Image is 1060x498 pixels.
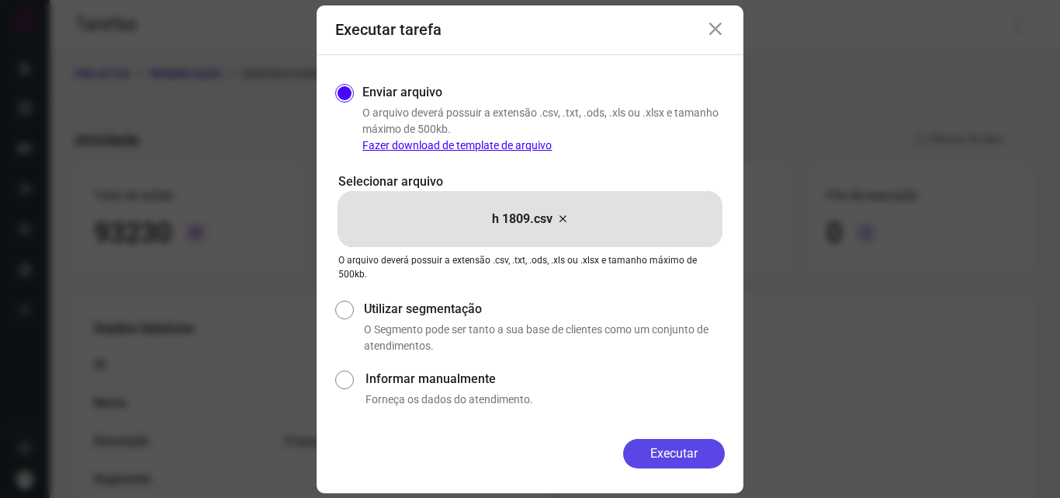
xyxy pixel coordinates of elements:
h3: Executar tarefa [335,20,442,39]
p: Selecionar arquivo [338,172,722,191]
label: Enviar arquivo [362,83,442,102]
p: O Segmento pode ser tanto a sua base de clientes como um conjunto de atendimentos. [364,322,725,354]
p: O arquivo deverá possuir a extensão .csv, .txt, .ods, .xls ou .xlsx e tamanho máximo de 500kb. [362,105,725,154]
button: Executar [623,439,725,468]
label: Informar manualmente [365,370,725,388]
p: h 1809.csv [492,210,553,228]
label: Utilizar segmentação [364,300,725,319]
p: Forneça os dados do atendimento. [365,392,725,408]
a: Fazer download de template de arquivo [362,139,552,151]
p: O arquivo deverá possuir a extensão .csv, .txt, .ods, .xls ou .xlsx e tamanho máximo de 500kb. [338,253,722,281]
